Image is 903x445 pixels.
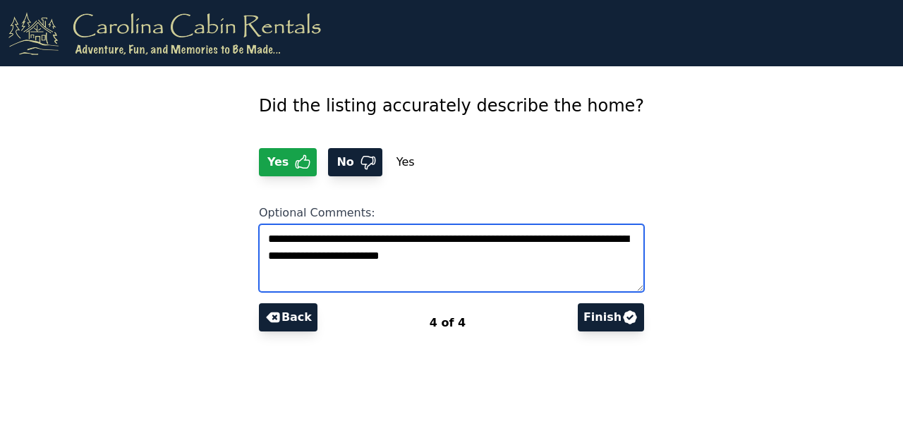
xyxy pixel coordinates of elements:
[328,148,382,176] button: No
[259,96,644,116] span: Did the listing accurately describe the home?
[259,206,375,219] span: Optional Comments:
[382,141,429,183] span: Yes
[259,224,644,292] textarea: Optional Comments:
[259,303,317,331] button: Back
[334,154,359,171] span: No
[8,11,321,55] img: logo.png
[265,154,295,171] span: Yes
[578,303,644,331] button: Finish
[259,148,317,176] button: Yes
[430,316,466,329] span: 4 of 4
